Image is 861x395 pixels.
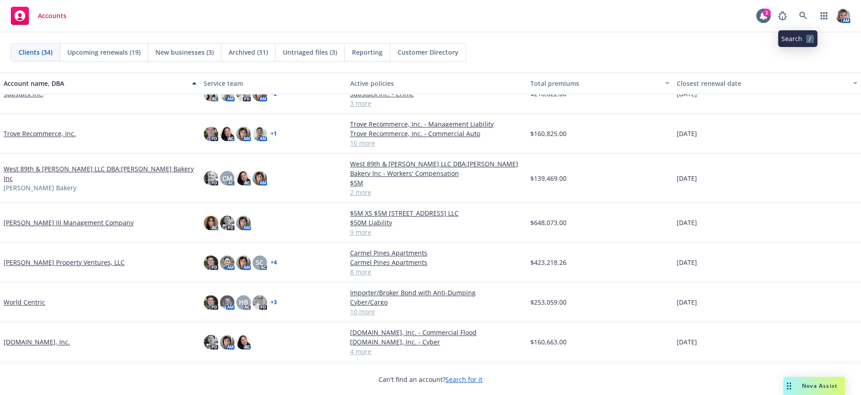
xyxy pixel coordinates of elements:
a: Report a Bug [773,7,791,25]
a: [DOMAIN_NAME], Inc. - Commercial Flood [350,328,524,337]
a: + 4 [271,260,277,265]
button: Total premiums [527,72,673,94]
a: 10 more [350,138,524,148]
span: CM [222,174,232,183]
img: photo [220,255,234,270]
span: $423,218.26 [530,258,566,267]
img: photo [204,171,218,185]
img: photo [220,127,234,141]
span: [DATE] [677,129,697,138]
a: West 89th & [PERSON_NAME] LLC DBA:[PERSON_NAME] Bakery Inc [4,164,197,183]
img: photo [236,171,251,185]
div: Active policies [350,79,524,88]
img: photo [253,171,267,185]
img: photo [204,127,218,141]
span: $253,059.00 [530,297,566,307]
a: Carmel Pines Apartments [350,258,524,267]
button: Active policies [346,72,527,94]
a: [PERSON_NAME] III Management Company [4,218,134,227]
span: New businesses (3) [155,47,214,57]
span: [DATE] [677,297,697,307]
a: + 3 [271,300,277,305]
img: photo [253,127,267,141]
button: Closest renewal date [673,72,861,94]
img: photo [253,295,267,310]
span: Can't find an account? [379,375,482,384]
span: Archived (31) [229,47,268,57]
span: [DATE] [677,258,697,267]
img: photo [204,255,218,270]
span: $160,825.00 [530,129,566,138]
span: Nova Assist [802,382,838,390]
a: 8 more [350,267,524,277]
span: [DATE] [677,337,697,347]
span: Reporting [352,47,383,57]
img: photo [204,295,218,310]
div: Account name, DBA [4,79,187,88]
a: Search for it [445,375,482,384]
span: [DATE] [677,174,697,183]
a: Importer/Broker Bond with Anti-Dumping [350,288,524,297]
a: [DOMAIN_NAME], Inc. [4,337,70,347]
div: 1 [763,9,771,17]
img: photo [236,127,251,141]
span: HB [239,297,248,307]
a: Carmel Pines Apartments [350,248,524,258]
a: [DOMAIN_NAME], Inc. - Cyber [350,337,524,347]
img: photo [236,216,251,230]
a: 10 more [350,307,524,316]
span: $139,469.00 [530,174,566,183]
img: photo [204,335,218,349]
div: Drag to move [783,377,795,395]
div: Total premiums [530,79,660,88]
a: Trove Recommerce, Inc. [4,129,76,138]
span: [PERSON_NAME] Bakery [4,183,76,193]
span: Accounts [38,12,66,19]
img: photo [220,335,234,349]
img: photo [836,9,850,23]
img: photo [220,295,234,310]
a: 9 more [350,227,524,237]
span: Untriaged files (3) [283,47,337,57]
a: World Centric [4,297,45,307]
a: Accounts [7,3,70,28]
a: Trove Recommerce, Inc. - Commercial Auto [350,129,524,138]
span: SC [256,258,263,267]
a: 4 more [350,347,524,356]
a: Switch app [815,7,833,25]
span: [DATE] [677,218,697,227]
a: West 89th & [PERSON_NAME] LLC DBA:[PERSON_NAME] Bakery Inc - Workers' Compensation [350,159,524,178]
a: $5M XS $5M [STREET_ADDRESS] LLC [350,208,524,218]
span: Upcoming renewals (19) [67,47,140,57]
img: photo [220,216,234,230]
a: [PERSON_NAME] Property Ventures, LLC [4,258,125,267]
a: Cyber/Cargo [350,297,524,307]
a: 2 more [350,188,524,197]
a: + 2 [271,91,277,97]
span: Customer Directory [398,47,459,57]
img: photo [236,335,251,349]
a: $5M [350,178,524,188]
button: Service team [200,72,346,94]
a: 3 more [350,99,524,108]
span: Clients (34) [19,47,52,57]
img: photo [236,255,251,270]
span: $160,663.00 [530,337,566,347]
button: Nova Assist [783,377,845,395]
a: Search [794,7,812,25]
a: Trove Recommerce, Inc. - Management Liability [350,119,524,129]
a: + 1 [271,131,277,136]
div: Service team [204,79,343,88]
a: $50M Liability [350,218,524,227]
img: photo [204,216,218,230]
div: Closest renewal date [677,79,847,88]
span: $648,073.00 [530,218,566,227]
